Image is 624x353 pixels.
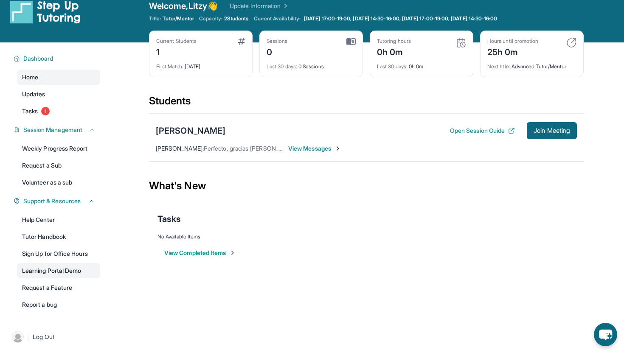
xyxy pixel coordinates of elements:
[487,45,538,58] div: 25h 0m
[450,126,515,135] button: Open Session Guide
[22,90,45,98] span: Updates
[17,104,100,119] a: Tasks1
[156,38,197,45] div: Current Students
[566,38,576,48] img: card
[267,58,356,70] div: 0 Sessions
[149,167,584,205] div: What's New
[164,249,236,257] button: View Completed Items
[527,122,577,139] button: Join Meeting
[22,107,38,115] span: Tasks
[12,331,24,343] img: user-img
[20,197,95,205] button: Support & Resources
[27,332,29,342] span: |
[334,145,341,152] img: Chevron-Right
[377,45,411,58] div: 0h 0m
[230,2,289,10] a: Update Information
[534,128,570,133] span: Join Meeting
[224,15,249,22] span: 2 Students
[267,63,297,70] span: Last 30 days :
[156,58,245,70] div: [DATE]
[157,213,181,225] span: Tasks
[238,38,245,45] img: card
[17,246,100,261] a: Sign Up for Office Hours
[17,212,100,227] a: Help Center
[149,94,584,113] div: Students
[456,38,466,48] img: card
[163,15,194,22] span: Tutor/Mentor
[281,2,289,10] img: Chevron Right
[17,87,100,102] a: Updates
[17,141,100,156] a: Weekly Progress Report
[487,63,510,70] span: Next title :
[23,54,53,63] span: Dashboard
[23,197,81,205] span: Support & Resources
[487,38,538,45] div: Hours until promotion
[377,38,411,45] div: Tutoring hours
[487,58,576,70] div: Advanced Tutor/Mentor
[199,15,222,22] span: Capacity:
[20,126,95,134] button: Session Management
[594,323,617,346] button: chat-button
[17,263,100,278] a: Learning Portal Demo
[377,58,466,70] div: 0h 0m
[156,125,225,137] div: [PERSON_NAME]
[41,107,50,115] span: 1
[254,15,301,22] span: Current Availability:
[17,297,100,312] a: Report a bug
[149,15,161,22] span: Title:
[17,229,100,244] a: Tutor Handbook
[157,233,575,240] div: No Available Items
[302,15,499,22] a: [DATE] 17:00-19:00, [DATE] 14:30-16:00, [DATE] 17:00-19:00, [DATE] 14:30-16:00
[267,45,288,58] div: 0
[33,333,55,341] span: Log Out
[17,280,100,295] a: Request a Feature
[23,126,82,134] span: Session Management
[17,158,100,173] a: Request a Sub
[346,38,356,45] img: card
[377,63,408,70] span: Last 30 days :
[288,144,341,153] span: View Messages
[156,63,183,70] span: First Match :
[267,38,288,45] div: Sessions
[156,45,197,58] div: 1
[8,328,100,346] a: |Log Out
[17,175,100,190] a: Volunteer as a sub
[22,73,38,81] span: Home
[304,15,497,22] span: [DATE] 17:00-19:00, [DATE] 14:30-16:00, [DATE] 17:00-19:00, [DATE] 14:30-16:00
[17,70,100,85] a: Home
[156,145,204,152] span: [PERSON_NAME] :
[20,54,95,63] button: Dashboard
